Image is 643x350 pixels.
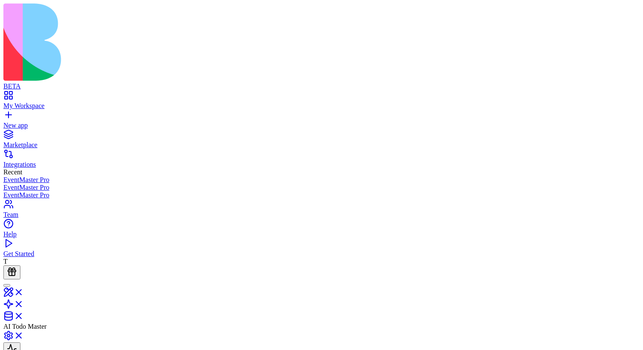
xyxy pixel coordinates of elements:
a: Team [3,203,640,219]
a: BETA [3,75,640,90]
div: Get Started [3,250,640,258]
div: New app [3,122,640,129]
div: Team [3,211,640,219]
img: logo [3,3,345,81]
a: My Workspace [3,94,640,110]
div: BETA [3,83,640,90]
div: Integrations [3,161,640,168]
span: Recent [3,168,22,176]
div: Help [3,230,640,238]
a: Marketplace [3,134,640,149]
span: T [3,258,8,265]
div: My Workspace [3,102,640,110]
div: Marketplace [3,141,640,149]
a: Integrations [3,153,640,168]
a: EventMaster Pro [3,184,640,191]
a: Get Started [3,242,640,258]
a: Help [3,223,640,238]
a: EventMaster Pro [3,191,640,199]
a: New app [3,114,640,129]
span: AI Todo Master [3,323,47,330]
a: EventMaster Pro [3,176,640,184]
